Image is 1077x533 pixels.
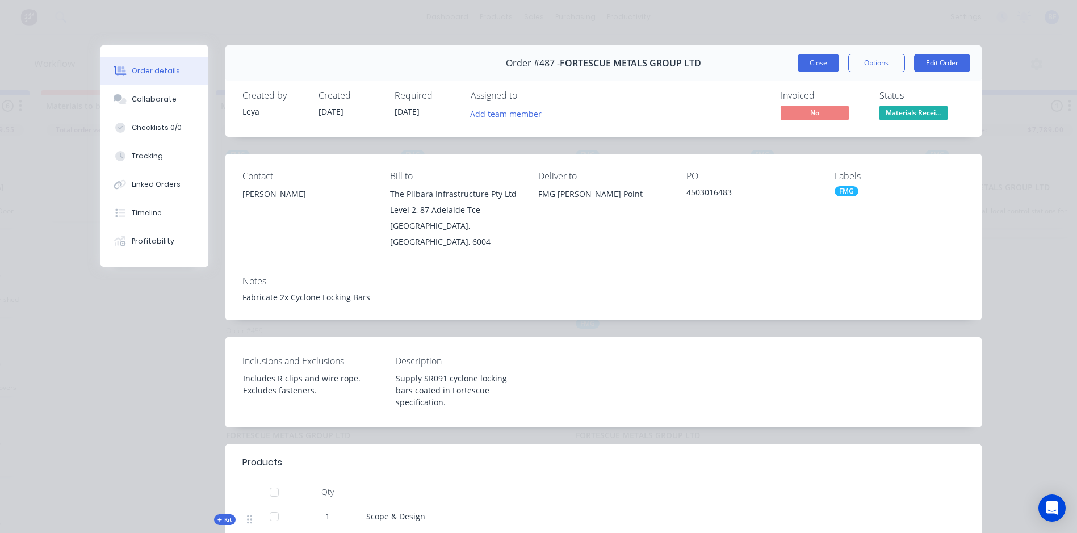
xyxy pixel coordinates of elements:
div: Invoiced [781,90,866,101]
div: FMG [PERSON_NAME] Point [538,186,668,202]
span: 1 [325,510,330,522]
label: Description [395,354,537,368]
div: Contact [242,171,372,182]
div: Fabricate 2x Cyclone Locking Bars [242,291,965,303]
div: Includes R clips and wire rope. Excludes fasteners. [234,370,376,398]
div: Tracking [132,151,163,161]
div: Notes [242,276,965,287]
div: Assigned to [471,90,584,101]
div: Labels [835,171,965,182]
button: Options [848,54,905,72]
div: [PERSON_NAME] [242,186,372,202]
div: Open Intercom Messenger [1038,494,1066,522]
label: Inclusions and Exclusions [242,354,384,368]
button: Close [798,54,839,72]
div: Status [879,90,965,101]
div: 4503016483 [686,186,816,202]
div: Qty [294,481,362,503]
div: The Pilbara Infrastructure Pty Ltd Level 2, 87 Adelaide Tce [390,186,520,218]
div: Collaborate [132,94,177,104]
div: Required [395,90,457,101]
div: Kit [214,514,236,525]
div: Checklists 0/0 [132,123,182,133]
button: Order details [100,57,208,85]
div: Linked Orders [132,179,181,190]
button: Profitability [100,227,208,255]
div: Supply SR091 cyclone locking bars coated in Fortescue specification. [387,370,529,410]
div: Timeline [132,208,162,218]
span: Order #487 - [506,58,560,69]
div: Products [242,456,282,469]
span: [DATE] [319,106,343,117]
button: Timeline [100,199,208,227]
div: [PERSON_NAME] [242,186,372,223]
button: Tracking [100,142,208,170]
div: FMG [835,186,858,196]
span: Scope & Design [366,511,425,522]
button: Linked Orders [100,170,208,199]
div: Leya [242,106,305,117]
button: Add team member [471,106,548,121]
button: Checklists 0/0 [100,114,208,142]
button: Edit Order [914,54,970,72]
div: [GEOGRAPHIC_DATA], [GEOGRAPHIC_DATA], 6004 [390,218,520,250]
button: Add team member [464,106,547,121]
span: Materials Recei... [879,106,948,120]
button: Materials Recei... [879,106,948,123]
div: PO [686,171,816,182]
span: [DATE] [395,106,420,117]
div: Bill to [390,171,520,182]
div: Deliver to [538,171,668,182]
div: The Pilbara Infrastructure Pty Ltd Level 2, 87 Adelaide Tce[GEOGRAPHIC_DATA], [GEOGRAPHIC_DATA], ... [390,186,520,250]
span: No [781,106,849,120]
span: FORTESCUE METALS GROUP LTD [560,58,701,69]
span: Kit [217,515,232,524]
div: Profitability [132,236,174,246]
div: Created by [242,90,305,101]
button: Collaborate [100,85,208,114]
div: Created [319,90,381,101]
div: FMG [PERSON_NAME] Point [538,186,668,223]
div: Order details [132,66,180,76]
